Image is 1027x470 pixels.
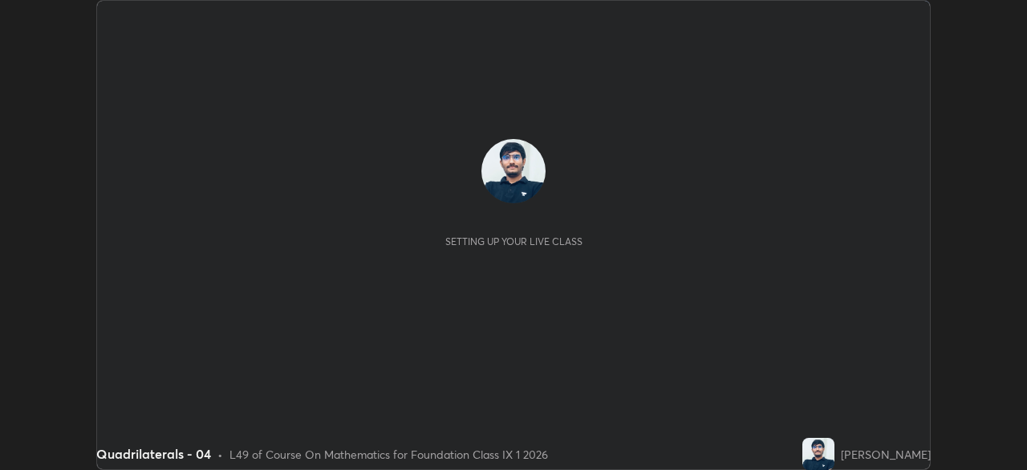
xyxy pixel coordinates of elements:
[481,139,546,203] img: ea62045dcba94a269b5809ccd5d93662.jpg
[445,235,583,247] div: Setting up your live class
[802,438,834,470] img: ea62045dcba94a269b5809ccd5d93662.jpg
[841,446,931,463] div: [PERSON_NAME]
[229,446,548,463] div: L49 of Course On Mathematics for Foundation Class IX 1 2026
[96,444,211,464] div: Quadrilaterals - 04
[217,446,223,463] div: •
